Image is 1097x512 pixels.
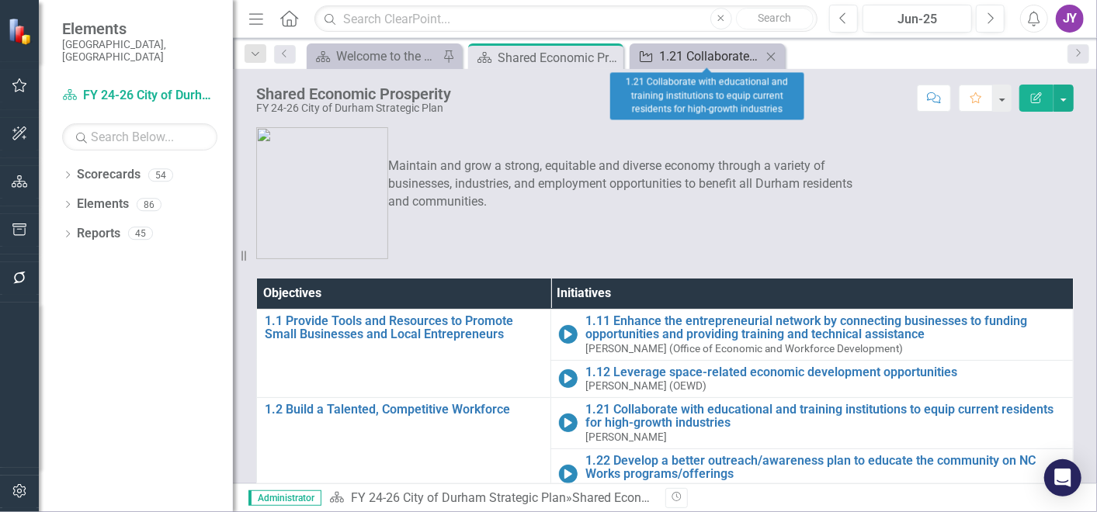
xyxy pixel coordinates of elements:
a: 1.1 Provide Tools and Resources to Promote Small Businesses and Local Entrepreneurs [265,314,543,341]
div: 1.21 Collaborate with educational and training institutions to equip current residents for high-g... [659,47,762,66]
div: 45 [128,227,153,240]
div: 1.21 Collaborate with educational and training institutions to equip current residents for high-g... [610,73,804,120]
a: 1.12 Leverage space-related economic development opportunities [585,365,1065,379]
input: Search ClearPoint... [314,5,818,33]
a: Elements [77,195,129,213]
div: 86 [137,198,161,211]
a: Welcome to the FY [DATE]-[DATE] Strategic Plan Landing Page! [311,47,439,66]
div: Shared Economic Prosperity [498,48,620,67]
td: Double-Click to Edit Right Click for Context Menu [551,360,1074,397]
div: Open Intercom Messenger [1044,459,1081,496]
span: Elements [62,19,217,38]
a: 1.21 Collaborate with educational and training institutions to equip current residents for high-g... [634,47,762,66]
span: Search [758,12,791,24]
div: » [329,490,654,507]
div: FY 24-26 City of Durham Strategic Plan [256,102,451,114]
span: Administrator [248,490,321,506]
td: Double-Click to Edit Right Click for Context Menu [551,309,1074,360]
div: 54 [148,168,173,182]
div: Welcome to the FY [DATE]-[DATE] Strategic Plan Landing Page! [336,47,439,66]
a: Reports [77,225,120,243]
small: [GEOGRAPHIC_DATA], [GEOGRAPHIC_DATA] [62,38,217,64]
small: [PERSON_NAME] (OEWD) [585,483,706,494]
input: Search Below... [62,123,217,150]
div: Shared Economic Prosperity [572,490,727,505]
td: Double-Click to Edit Right Click for Context Menu [551,397,1074,448]
td: Double-Click to Edit Right Click for Context Menu [551,448,1074,500]
img: In Progress [559,465,578,483]
img: In Progress [559,325,578,344]
small: [PERSON_NAME] [585,431,667,443]
button: JY [1056,5,1084,33]
a: 1.22 Develop a better outreach/awareness plan to educate the community on NC Works programs/offer... [585,454,1065,481]
small: [PERSON_NAME] (OEWD) [585,380,706,392]
button: Jun-25 [863,5,972,33]
a: 1.21 Collaborate with educational and training institutions to equip current residents for high-g... [585,403,1065,430]
div: Jun-25 [868,10,967,29]
a: FY 24-26 City of Durham Strategic Plan [351,490,566,505]
small: [PERSON_NAME] (Office of Economic and Workforce Development) [585,343,903,355]
p: Maintain and grow a strong, equitable and diverse economy through a variety of businesses, indust... [256,154,863,211]
div: Shared Economic Prosperity [256,85,451,102]
img: In Progress [559,413,578,432]
img: ClearPoint Strategy [7,17,35,45]
button: Search [736,8,814,29]
img: In Progress [559,369,578,388]
a: Scorecards [77,166,141,184]
a: 1.2 Build a Talented, Competitive Workforce [265,403,543,417]
td: Double-Click to Edit Right Click for Context Menu [257,309,551,397]
a: 1.11 Enhance the entrepreneurial network by connecting businesses to funding opportunities and pr... [585,314,1065,341]
a: FY 24-26 City of Durham Strategic Plan [62,87,217,105]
